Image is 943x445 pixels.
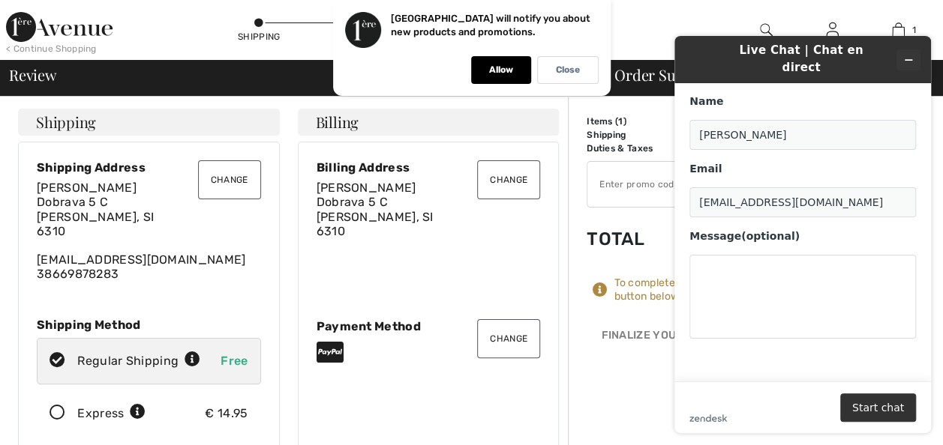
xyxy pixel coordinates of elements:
div: Payment [332,30,377,43]
button: Change [477,319,540,358]
div: Shipping Method [37,318,261,332]
div: Billing Address [317,160,541,175]
div: € 14.95 [205,405,248,423]
div: Express [77,405,146,423]
div: < Continue Shopping [6,42,97,55]
span: Shipping [36,115,96,130]
div: Finalize Your Order with PayPal [587,327,812,350]
img: search the website [760,21,773,39]
p: Close [556,64,580,76]
span: 1 [618,116,623,127]
span: Billing [316,115,359,130]
p: Allow [489,64,513,76]
img: My Bag [892,21,905,39]
img: 1ère Avenue [6,12,113,42]
span: [PERSON_NAME] [317,181,416,195]
span: Review [9,67,56,82]
span: Chat [33,10,64,24]
img: My Info [826,21,839,39]
span: Dobrava 5 C [PERSON_NAME], SI 6310 [317,195,434,237]
div: Payment Method [317,319,541,333]
div: To complete your order, press the button below. [614,276,812,303]
td: Duties & Taxes [587,142,689,155]
iframe: PayPal [587,350,812,384]
span: Free [221,354,248,368]
a: Sign In [826,22,839,37]
button: Change [477,160,540,199]
span: [PERSON_NAME] [37,181,137,195]
span: Dobrava 5 C [PERSON_NAME], SI 6310 [37,195,154,237]
iframe: Find more information here [662,24,943,445]
td: Shipping [587,128,689,142]
div: Shipping Address [37,160,261,175]
span: 1 [912,23,916,37]
button: Change [198,160,261,199]
div: [EMAIL_ADDRESS][DOMAIN_NAME] 38669878283 [37,181,261,281]
p: [GEOGRAPHIC_DATA] will notify you about new products and promotions. [391,13,590,37]
td: Items ( ) [587,115,689,128]
div: Shipping [236,30,281,43]
div: Regular Shipping [77,352,200,370]
a: 1 [866,21,930,39]
td: Total [587,214,689,264]
input: Promo code [587,162,770,207]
